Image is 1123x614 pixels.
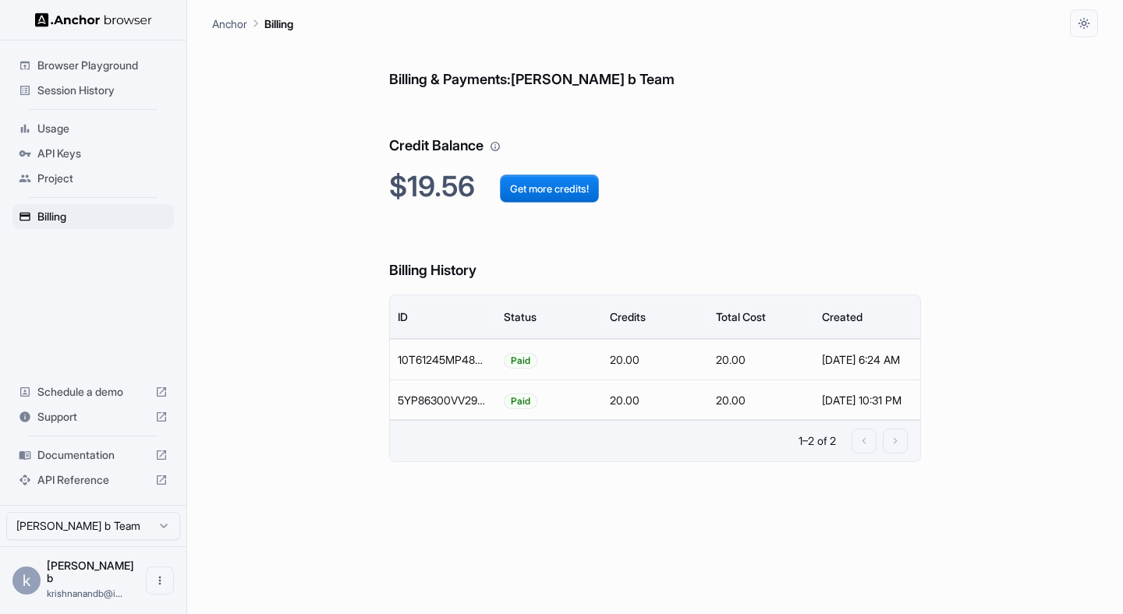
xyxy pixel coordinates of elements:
span: API Keys [37,146,168,161]
p: Billing [264,16,293,32]
p: 1–2 of 2 [799,433,836,449]
div: ID [398,310,408,323]
div: [DATE] 6:24 AM [822,340,912,379]
svg: Your credit balance will be consumed as you use the API. Visit the usage page to view a breakdown... [490,141,501,152]
h6: Billing & Payments: [PERSON_NAME] b Team [389,37,921,91]
span: Billing [37,209,168,224]
div: Documentation [12,443,174,468]
div: Schedule a demo [12,379,174,404]
div: 10T61245MP480920Y [390,339,496,379]
div: Created [822,310,863,323]
span: Session History [37,83,168,98]
div: Usage [12,116,174,141]
h6: Credit Balance [389,104,921,157]
span: API Reference [37,472,149,488]
button: Open menu [146,566,174,595]
div: 5YP86300VV291751R [390,379,496,420]
div: Browser Playground [12,53,174,78]
span: Usage [37,121,168,136]
img: Anchor Logo [35,12,152,27]
div: Session History [12,78,174,103]
div: Support [12,404,174,429]
nav: breadcrumb [212,15,293,32]
div: Status [504,310,537,323]
span: Project [37,171,168,186]
div: API Keys [12,141,174,166]
div: [DATE] 10:31 PM [822,380,912,420]
div: 20.00 [708,339,814,379]
h6: Billing History [389,228,921,282]
span: krishnanand b [47,559,134,584]
div: 20.00 [602,379,708,420]
span: Schedule a demo [37,384,149,400]
div: API Reference [12,468,174,492]
div: Credits [610,310,646,323]
h2: $19.56 [389,170,921,203]
p: Anchor [212,16,247,32]
button: Get more credits! [500,175,599,203]
div: 20.00 [708,379,814,420]
span: Paid [505,341,537,380]
div: 20.00 [602,339,708,379]
span: Browser Playground [37,58,168,73]
div: Billing [12,204,174,229]
div: Project [12,166,174,191]
span: krishnanandb@imagineers.dev [47,588,122,599]
div: k [12,566,41,595]
span: Documentation [37,447,149,463]
div: Total Cost [716,310,766,323]
span: Support [37,409,149,425]
span: Paid [505,381,537,421]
